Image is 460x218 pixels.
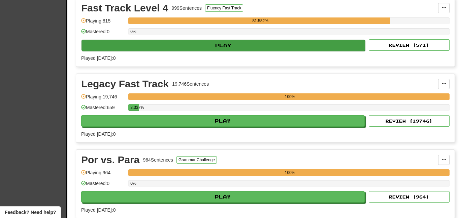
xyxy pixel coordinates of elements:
div: Fast Track Level 4 [81,3,168,13]
button: Review (19746) [369,115,450,127]
div: Mastered: 0 [81,28,125,39]
div: 81.582% [130,17,390,24]
span: Played [DATE]: 0 [81,207,116,213]
button: Play [81,191,365,203]
button: Review (571) [369,39,450,51]
div: 100% [130,93,450,100]
button: Play [81,115,365,127]
div: Playing: 815 [81,17,125,29]
div: Playing: 964 [81,169,125,180]
div: Por vs. Para [81,155,139,165]
div: 964 Sentences [143,157,173,163]
button: Grammar Challenge [176,156,217,164]
div: 19,746 Sentences [172,81,209,87]
div: Legacy Fast Track [81,79,169,89]
div: 100% [130,169,450,176]
button: Fluency Fast Track [205,4,243,12]
div: Mastered: 659 [81,104,125,115]
div: Playing: 19,746 [81,93,125,104]
div: Mastered: 0 [81,180,125,191]
div: 3.337% [130,104,139,111]
button: Play [81,40,365,51]
div: 999 Sentences [172,5,202,11]
span: Played [DATE]: 0 [81,55,116,61]
span: Open feedback widget [5,209,56,216]
span: Played [DATE]: 0 [81,131,116,137]
button: Review (964) [369,191,450,203]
